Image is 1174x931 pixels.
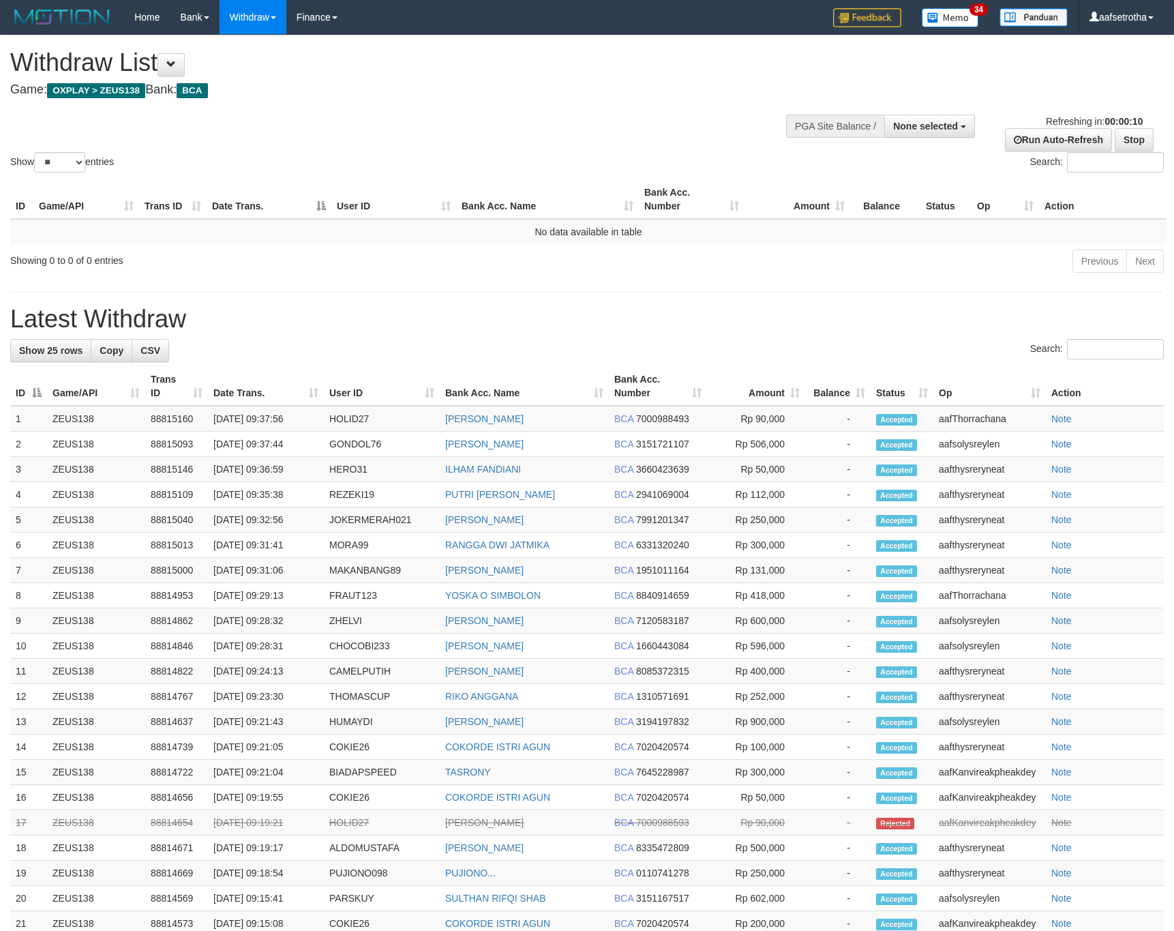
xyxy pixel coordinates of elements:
[145,709,208,735] td: 88814637
[707,608,805,634] td: Rp 600,000
[47,709,145,735] td: ZEUS138
[10,406,47,432] td: 1
[10,7,114,27] img: MOTION_logo.png
[876,464,917,476] span: Accepted
[47,659,145,684] td: ZEUS138
[933,583,1046,608] td: aafThorrachana
[972,180,1039,219] th: Op: activate to sort column ascending
[1051,666,1072,677] a: Note
[805,760,871,785] td: -
[850,180,920,219] th: Balance
[1051,741,1072,752] a: Note
[636,817,689,828] span: Copy 7000988593 to clipboard
[933,482,1046,507] td: aafthysreryneat
[933,608,1046,634] td: aafsolysreylen
[805,785,871,810] td: -
[805,634,871,659] td: -
[19,345,82,356] span: Show 25 rows
[139,180,207,219] th: Trans ID: activate to sort column ascending
[10,608,47,634] td: 9
[609,367,707,406] th: Bank Acc. Number: activate to sort column ascending
[707,406,805,432] td: Rp 90,000
[707,659,805,684] td: Rp 400,000
[10,760,47,785] td: 15
[933,785,1046,810] td: aafKanvireakpheakdey
[445,439,524,449] a: [PERSON_NAME]
[445,792,550,803] a: COKORDE ISTRI AGUN
[707,558,805,583] td: Rp 131,000
[456,180,639,219] th: Bank Acc. Name: activate to sort column ascending
[10,339,91,362] a: Show 25 rows
[707,583,805,608] td: Rp 418,000
[145,432,208,457] td: 88815093
[324,735,440,760] td: COKIE26
[10,507,47,533] td: 5
[707,432,805,457] td: Rp 506,000
[786,115,884,138] div: PGA Site Balance /
[177,83,207,98] span: BCA
[707,810,805,836] td: Rp 90,000
[933,836,1046,861] td: aafthysreryneat
[208,367,324,406] th: Date Trans.: activate to sort column ascending
[614,767,633,778] span: BCA
[10,482,47,507] td: 4
[636,640,689,651] span: Copy 1660443084 to clipboard
[208,432,324,457] td: [DATE] 09:37:44
[639,180,744,219] th: Bank Acc. Number: activate to sort column ascending
[10,684,47,709] td: 12
[933,457,1046,482] td: aafthysreryneat
[47,558,145,583] td: ZEUS138
[445,716,524,727] a: [PERSON_NAME]
[876,692,917,703] span: Accepted
[445,514,524,525] a: [PERSON_NAME]
[636,565,689,576] span: Copy 1951011164 to clipboard
[933,684,1046,709] td: aafthysreryneat
[614,792,633,803] span: BCA
[614,615,633,626] span: BCA
[91,339,132,362] a: Copy
[445,868,496,878] a: PUJIONO...
[707,760,805,785] td: Rp 300,000
[324,367,440,406] th: User ID: activate to sort column ascending
[324,406,440,432] td: HOLID27
[47,634,145,659] td: ZEUS138
[324,583,440,608] td: FRAUT123
[1051,514,1072,525] a: Note
[636,716,689,727] span: Copy 3194197832 to clipboard
[707,684,805,709] td: Rp 252,000
[933,709,1046,735] td: aafsolysreylen
[1104,116,1143,127] strong: 00:00:10
[207,180,331,219] th: Date Trans.: activate to sort column descending
[145,482,208,507] td: 88815109
[876,515,917,527] span: Accepted
[876,439,917,451] span: Accepted
[1051,540,1072,550] a: Note
[145,406,208,432] td: 88815160
[933,367,1046,406] th: Op: activate to sort column ascending
[324,533,440,558] td: MORA99
[10,659,47,684] td: 11
[324,482,440,507] td: REZEKI19
[833,8,901,27] img: Feedback.jpg
[10,785,47,810] td: 16
[47,83,145,98] span: OXPLAY > ZEUS138
[1072,250,1127,273] a: Previous
[933,432,1046,457] td: aafsolysreylen
[47,684,145,709] td: ZEUS138
[145,507,208,533] td: 88815040
[636,615,689,626] span: Copy 7120583187 to clipboard
[636,842,689,853] span: Copy 8335472809 to clipboard
[208,634,324,659] td: [DATE] 09:28:31
[805,482,871,507] td: -
[893,121,958,132] span: None selected
[47,861,145,886] td: ZEUS138
[145,861,208,886] td: 88814669
[707,836,805,861] td: Rp 500,000
[145,810,208,836] td: 88814654
[10,735,47,760] td: 14
[707,533,805,558] td: Rp 300,000
[707,507,805,533] td: Rp 250,000
[1051,615,1072,626] a: Note
[324,684,440,709] td: THOMASCUP
[100,345,123,356] span: Copy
